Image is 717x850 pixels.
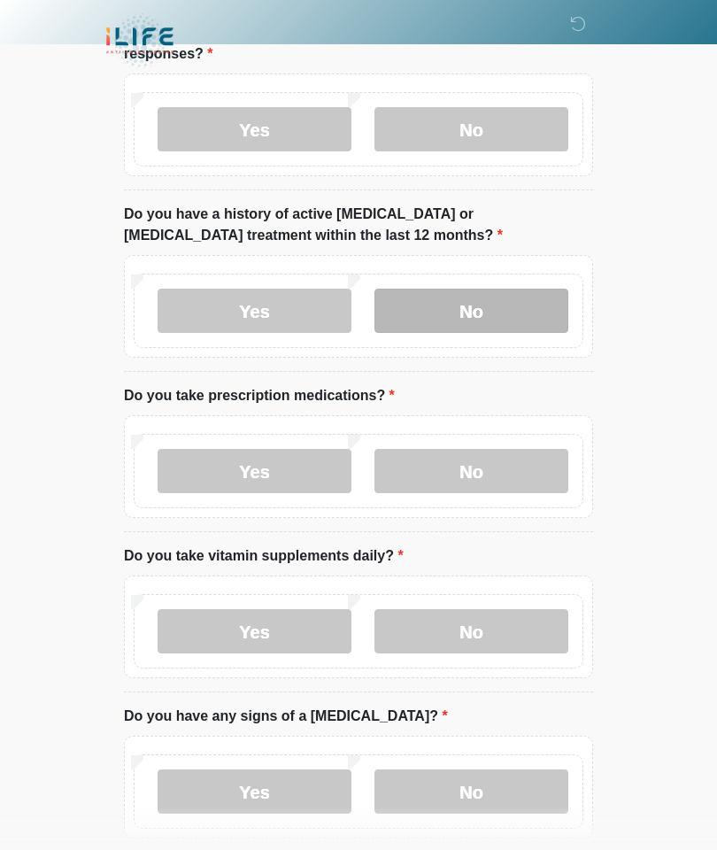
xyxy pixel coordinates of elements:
label: Yes [158,289,351,333]
label: Yes [158,609,351,653]
label: Yes [158,107,351,151]
label: Yes [158,769,351,814]
label: No [374,289,568,333]
label: No [374,107,568,151]
label: Yes [158,449,351,493]
label: Do you have a history of active [MEDICAL_DATA] or [MEDICAL_DATA] treatment within the last 12 mon... [124,204,593,246]
label: Do you take prescription medications? [124,385,395,406]
label: Do you take vitamin supplements daily? [124,545,404,567]
img: iLIFE Anti-Aging Center Logo [106,13,173,69]
label: Do you have any signs of a [MEDICAL_DATA]? [124,706,448,727]
label: No [374,609,568,653]
label: No [374,449,568,493]
label: No [374,769,568,814]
